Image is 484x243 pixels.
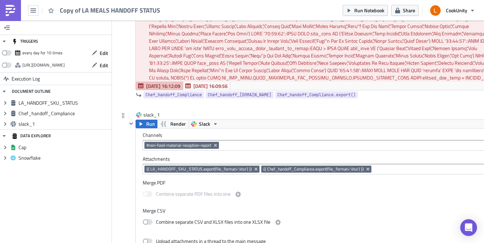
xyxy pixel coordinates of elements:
span: CookUnity [446,7,467,14]
span: Cap [19,144,110,151]
span: Chef_handoff_[DOMAIN_NAME] [208,91,271,98]
span: Chef_handoff_Compliance.export() [277,91,356,98]
div: TRIGGERS [12,35,38,48]
span: Chef_handoff_Compliance [19,110,110,117]
span: slack_1 [19,121,110,127]
div: DATA EXPLORER [12,130,51,142]
span: [DATE] 16:12:09 [146,82,180,90]
span: Edit [100,49,108,57]
button: [DATE] 16:09:56 [183,82,230,90]
span: Run Notebook [354,7,384,14]
span: {{ LA_HANDOFF_SKU_STATUS.export(file_format='xlsx') }} [147,166,252,172]
button: Remove Tag [253,166,259,173]
span: Copy of LA MEALS HANDOFF STATUS [60,6,161,14]
button: Render [157,120,189,128]
span: LA_HANDOFF_SKU_STATUS [19,100,110,106]
button: [DATE] 16:12:09 [136,82,183,90]
a: Chef_handoff_[DOMAIN_NAME] [206,91,273,98]
img: Avatar [429,5,441,16]
p: { "blocks": [ { "type": "section", "text": { "type": "mrkdwn", "text": "*👨‍🍳 Chef Handoff Summary... [3,3,347,70]
span: {{ Chef_handoff_Compliance.export(file_format='xlsx') }} [263,166,364,172]
button: Combine separate PDF files into one [234,190,242,199]
a: Chef_handoff_Compliance [143,91,204,98]
label: Combine separate CSV and XLSX files into one XLSX file [143,218,282,227]
span: slack_1 [143,111,171,118]
button: Remove Tag [365,166,371,173]
span: Share [403,7,415,14]
div: Open Intercom Messenger [460,219,477,236]
button: Slack [188,120,221,128]
button: Edit [88,48,112,58]
img: PushMetrics [5,5,16,16]
span: Slack [199,120,210,128]
div: DOCUMENT OUTLINE [12,85,51,98]
button: Combine separate CSV and XLSX files into one XLSX file [274,218,282,227]
span: Render [170,120,186,128]
span: #non-food-material-reception-report [147,143,211,148]
span: Execution Log [12,72,40,85]
div: https://pushmetrics.io/api/v1/report/pqLvW6alza/webhook?token=cf6e17a0b36244ec8b393a36c3232287 [22,60,65,70]
button: Edit [88,60,112,71]
button: Hide content [127,119,135,128]
button: Remove Tag [213,142,219,149]
a: Chef_handoff_Compliance.export() [275,91,358,98]
button: Share [391,5,419,16]
button: CookUnity [426,3,479,18]
span: Chef_handoff_Compliance [145,91,202,98]
button: Run [136,120,157,128]
div: every day for 10 times [22,48,63,58]
button: Run Notebook [343,5,388,16]
body: Rich Text Area. Press ALT-0 for help. [3,3,347,70]
span: Edit [100,62,108,69]
span: [DATE] 16:09:56 [193,82,228,90]
span: Run [146,120,155,128]
span: Snowflake [19,155,110,161]
label: Combine separate PDF files into one [143,190,242,199]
